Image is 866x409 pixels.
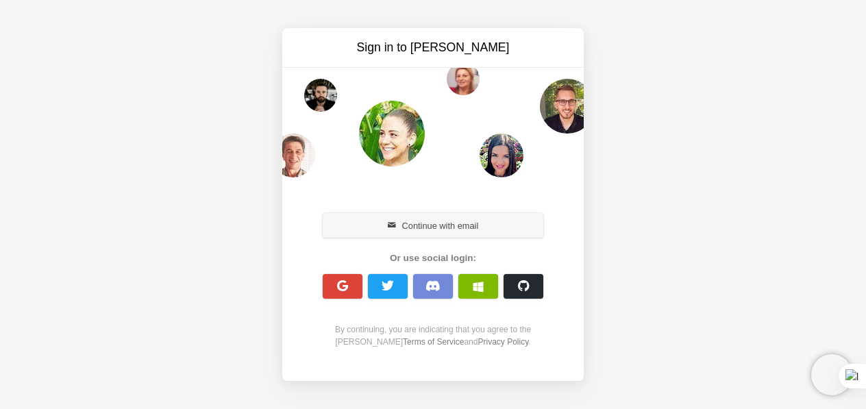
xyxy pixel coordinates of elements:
div: By continuing, you are indicating that you agree to the [PERSON_NAME] and . [315,323,551,348]
a: Terms of Service [403,337,464,347]
a: Privacy Policy [478,337,528,347]
iframe: Chatra live chat [811,354,852,395]
h3: Sign in to [PERSON_NAME] [318,39,548,56]
div: Or use social login: [315,251,551,265]
button: Continue with email [323,213,543,238]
